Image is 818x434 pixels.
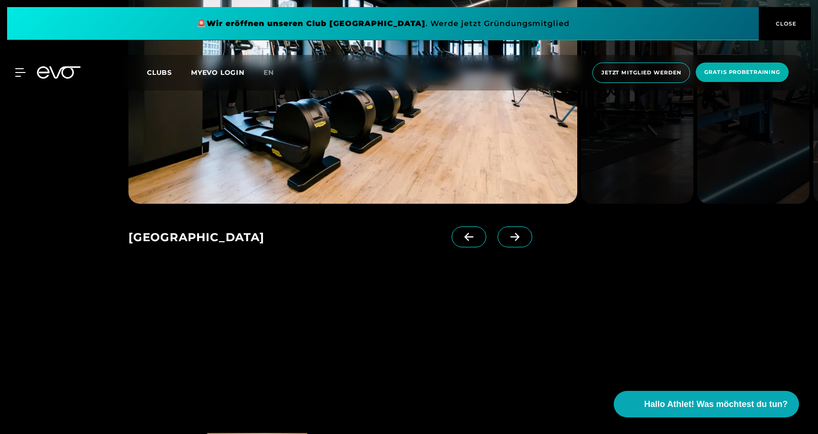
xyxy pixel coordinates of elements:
[759,7,811,40] button: CLOSE
[590,63,693,83] a: Jetzt Mitglied werden
[704,68,780,76] span: Gratis Probetraining
[614,391,799,417] button: Hallo Athlet! Was möchtest du tun?
[644,398,788,411] span: Hallo Athlet! Was möchtest du tun?
[191,68,245,77] a: MYEVO LOGIN
[601,69,681,77] span: Jetzt Mitglied werden
[264,68,274,77] span: en
[693,63,791,83] a: Gratis Probetraining
[773,19,797,28] span: CLOSE
[147,68,172,77] span: Clubs
[264,67,285,78] a: en
[147,68,191,77] a: Clubs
